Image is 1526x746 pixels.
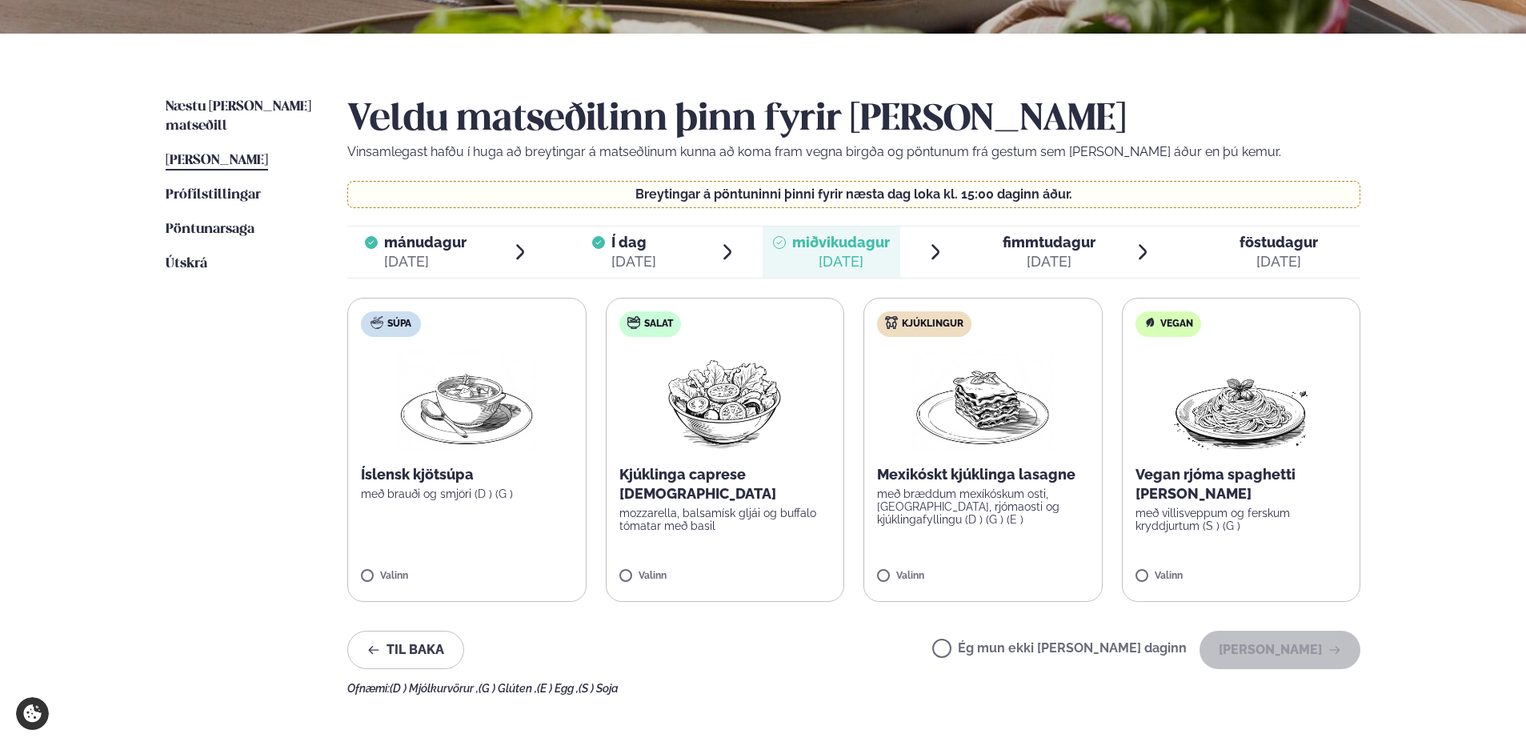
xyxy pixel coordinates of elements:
[579,682,619,695] span: (S ) Soja
[166,255,207,274] a: Útskrá
[347,682,1360,695] div: Ofnæmi:
[166,100,311,133] span: Næstu [PERSON_NAME] matseðill
[166,151,268,170] a: [PERSON_NAME]
[1135,465,1348,503] p: Vegan rjóma spaghetti [PERSON_NAME]
[1171,350,1312,452] img: Spagetti.png
[792,252,890,271] div: [DATE]
[1240,234,1318,251] span: föstudagur
[370,316,383,329] img: soup.svg
[627,316,640,329] img: salad.svg
[347,631,464,669] button: Til baka
[611,233,656,252] span: Í dag
[885,316,898,329] img: chicken.svg
[792,234,890,251] span: miðvikudagur
[902,318,963,331] span: Kjúklingur
[912,350,1053,452] img: Lasagna.png
[347,142,1360,162] p: Vinsamlegast hafðu í huga að breytingar á matseðlinum kunna að koma fram vegna birgða og pöntunum...
[1240,252,1318,271] div: [DATE]
[166,98,315,136] a: Næstu [PERSON_NAME] matseðill
[166,220,254,239] a: Pöntunarsaga
[384,252,467,271] div: [DATE]
[166,223,254,236] span: Pöntunarsaga
[347,98,1360,142] h2: Veldu matseðilinn þinn fyrir [PERSON_NAME]
[361,465,573,484] p: Íslensk kjötsúpa
[611,252,656,271] div: [DATE]
[16,697,49,730] a: Cookie settings
[1200,631,1360,669] button: [PERSON_NAME]
[644,318,673,331] span: Salat
[396,350,537,452] img: Soup.png
[877,465,1089,484] p: Mexikóskt kjúklinga lasagne
[390,682,479,695] span: (D ) Mjólkurvörur ,
[877,487,1089,526] p: með bræddum mexíkóskum osti, [GEOGRAPHIC_DATA], rjómaosti og kjúklingafyllingu (D ) (G ) (E )
[1135,507,1348,532] p: með villisveppum og ferskum kryddjurtum (S ) (G )
[166,188,261,202] span: Prófílstillingar
[1160,318,1193,331] span: Vegan
[1003,252,1095,271] div: [DATE]
[384,234,467,251] span: mánudagur
[1003,234,1095,251] span: fimmtudagur
[537,682,579,695] span: (E ) Egg ,
[479,682,537,695] span: (G ) Glúten ,
[166,154,268,167] span: [PERSON_NAME]
[619,507,831,532] p: mozzarella, balsamísk gljái og buffalo tómatar með basil
[166,257,207,271] span: Útskrá
[1143,316,1156,329] img: Vegan.svg
[654,350,795,452] img: Salad.png
[364,188,1344,201] p: Breytingar á pöntuninni þinni fyrir næsta dag loka kl. 15:00 daginn áður.
[361,487,573,500] p: með brauði og smjöri (D ) (G )
[166,186,261,205] a: Prófílstillingar
[619,465,831,503] p: Kjúklinga caprese [DEMOGRAPHIC_DATA]
[387,318,411,331] span: Súpa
